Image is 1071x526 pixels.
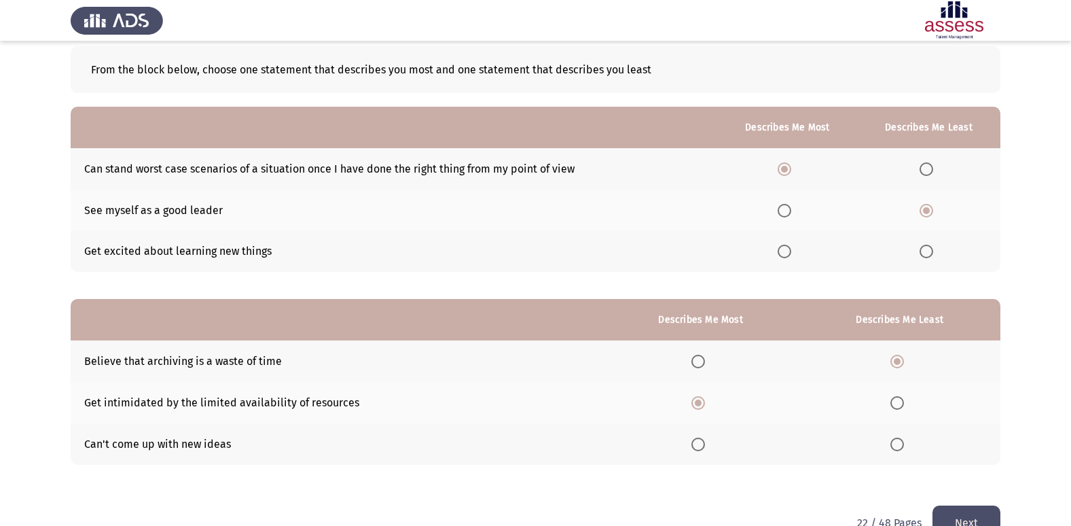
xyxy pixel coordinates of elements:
td: Can stand worst case scenarios of a situation once I have done the right thing from my point of view [71,148,718,190]
mat-radio-group: Select an option [890,396,909,408]
mat-radio-group: Select an option [920,245,939,258]
th: Describes Me Least [857,107,1000,148]
td: See myself as a good leader [71,190,718,231]
mat-radio-group: Select an option [778,245,797,258]
mat-radio-group: Select an option [778,203,797,216]
td: Get excited about learning new things [71,231,718,273]
mat-radio-group: Select an option [920,162,939,175]
th: Describes Me Most [602,299,799,340]
th: Describes Me Least [799,299,1000,340]
div: From the block below, choose one statement that describes you most and one statement that describ... [71,46,1000,93]
td: Can't come up with new ideas [71,423,602,465]
mat-radio-group: Select an option [778,162,797,175]
mat-radio-group: Select an option [691,396,710,408]
td: Believe that archiving is a waste of time [71,340,602,382]
img: Assess Talent Management logo [71,1,163,39]
td: Get intimidated by the limited availability of resources [71,382,602,423]
mat-radio-group: Select an option [691,354,710,367]
mat-radio-group: Select an option [890,354,909,367]
mat-radio-group: Select an option [920,203,939,216]
img: Assessment logo of OCM R1 ASSESS [908,1,1000,39]
th: Describes Me Most [718,107,858,148]
mat-radio-group: Select an option [890,437,909,450]
mat-radio-group: Select an option [691,437,710,450]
